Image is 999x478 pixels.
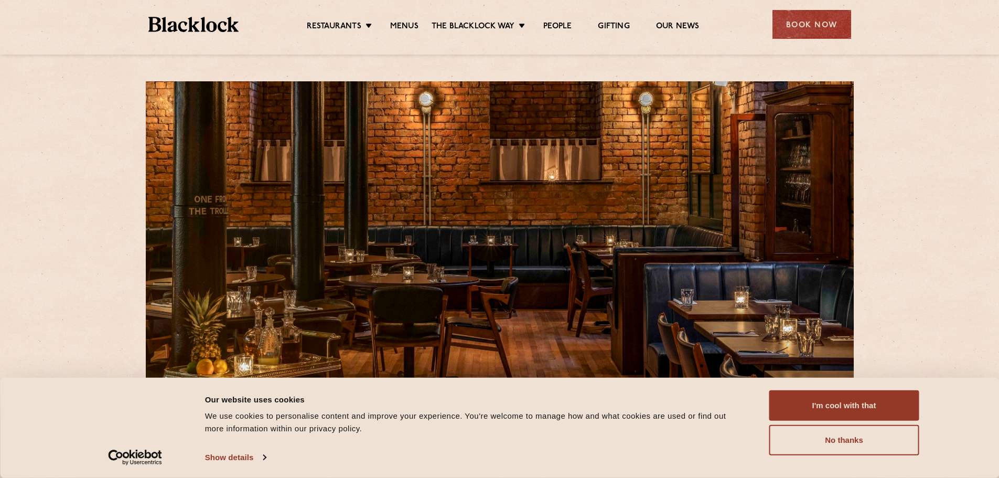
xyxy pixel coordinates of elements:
[148,17,239,32] img: BL_Textured_Logo-footer-cropped.svg
[390,22,418,33] a: Menus
[656,22,700,33] a: Our News
[205,393,746,406] div: Our website uses cookies
[205,410,746,435] div: We use cookies to personalise content and improve your experience. You're welcome to manage how a...
[543,22,572,33] a: People
[205,450,266,465] a: Show details
[89,450,181,465] a: Usercentrics Cookiebot - opens in a new window
[769,390,919,421] button: I'm cool with that
[307,22,361,33] a: Restaurants
[432,22,514,33] a: The Blacklock Way
[769,425,919,455] button: No thanks
[772,10,851,39] div: Book Now
[598,22,629,33] a: Gifting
